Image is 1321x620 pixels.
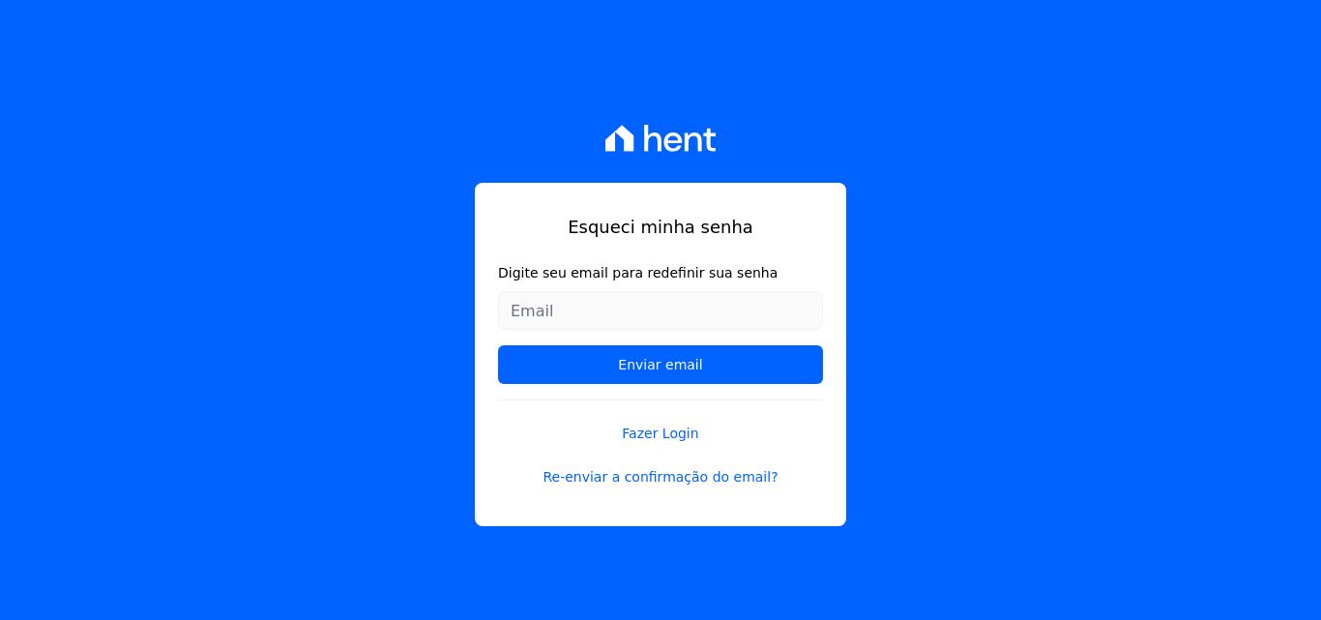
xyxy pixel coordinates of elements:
h1: Esqueci minha senha [498,214,823,240]
input: Enviar email [498,345,823,384]
a: Re-enviar a confirmação do email? [498,467,823,487]
a: Fazer Login [498,399,823,444]
label: Digite seu email para redefinir sua senha [498,263,823,283]
input: Email [498,291,823,330]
